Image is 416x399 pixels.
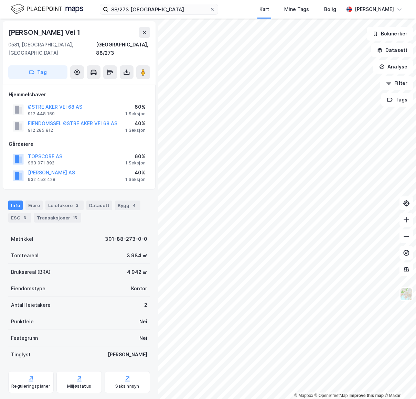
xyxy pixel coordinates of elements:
div: Info [8,201,23,210]
a: Improve this map [350,393,384,398]
div: Mine Tags [284,5,309,13]
iframe: Chat Widget [382,366,416,399]
div: Kontrollprogram for chat [382,366,416,399]
div: 40% [125,169,146,177]
div: [GEOGRAPHIC_DATA], 88/273 [96,41,150,57]
div: Miljøstatus [67,384,91,389]
img: Z [400,288,413,301]
div: 1 Seksjon [125,177,146,182]
a: OpenStreetMap [314,393,348,398]
div: Transaksjoner [34,213,81,223]
div: Matrikkel [11,235,33,243]
div: Tinglyst [11,351,31,359]
div: Bolig [324,5,336,13]
div: 60% [125,103,146,111]
div: Bygg [115,201,140,210]
div: 301-88-273-0-0 [105,235,147,243]
div: Punktleie [11,317,34,326]
div: 963 071 892 [28,160,54,166]
div: Leietakere [45,201,84,210]
div: 3 [22,214,29,221]
div: Kontor [131,284,147,293]
div: Nei [139,317,147,326]
div: Reguleringsplaner [11,384,50,389]
div: Nei [139,334,147,342]
div: 4 [131,202,138,209]
div: Kart [259,5,269,13]
button: Tags [381,93,413,107]
div: Bruksareal (BRA) [11,268,51,276]
div: 60% [125,152,146,161]
div: ESG [8,213,31,223]
input: Søk på adresse, matrikkel, gårdeiere, leietakere eller personer [108,4,210,14]
div: Festegrunn [11,334,38,342]
div: Gårdeiere [9,140,150,148]
div: Tomteareal [11,251,39,260]
div: Eiere [25,201,43,210]
div: 2 [74,202,81,209]
button: Filter [380,76,413,90]
div: [PERSON_NAME] Vei 1 [8,27,82,38]
div: [PERSON_NAME] [108,351,147,359]
div: 3 984 ㎡ [127,251,147,260]
div: 15 [72,214,78,221]
div: [PERSON_NAME] [355,5,394,13]
button: Bokmerker [367,27,413,41]
div: 912 285 812 [28,128,53,133]
div: Saksinnsyn [116,384,139,389]
div: 4 942 ㎡ [127,268,147,276]
div: 1 Seksjon [125,111,146,117]
button: Analyse [373,60,413,74]
button: Datasett [371,43,413,57]
div: 917 448 159 [28,111,55,117]
div: 40% [125,119,146,128]
div: Datasett [86,201,112,210]
button: Tag [8,65,67,79]
div: Hjemmelshaver [9,90,150,99]
div: 1 Seksjon [125,128,146,133]
div: 932 453 428 [28,177,55,182]
div: Eiendomstype [11,284,45,293]
div: 0581, [GEOGRAPHIC_DATA], [GEOGRAPHIC_DATA] [8,41,96,57]
a: Mapbox [294,393,313,398]
div: 2 [144,301,147,309]
div: 1 Seksjon [125,160,146,166]
img: logo.f888ab2527a4732fd821a326f86c7f29.svg [11,3,83,15]
div: Antall leietakere [11,301,51,309]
